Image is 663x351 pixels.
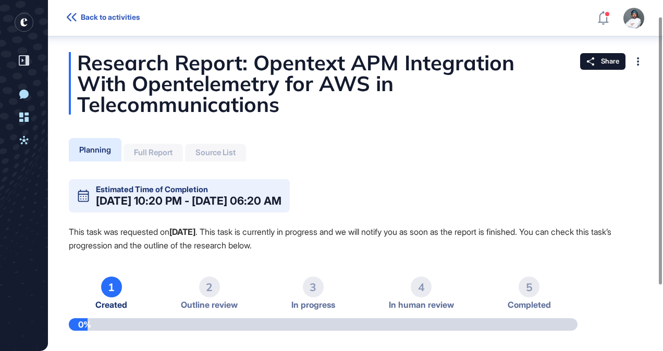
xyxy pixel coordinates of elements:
span: Completed [508,300,551,310]
span: Share [601,57,619,66]
div: Estimated Time of Completion [96,185,208,193]
div: 5 [519,277,539,297]
span: Created [95,300,127,310]
div: entrapeer-logo [15,13,33,32]
a: Back to activities [67,13,140,23]
p: This task was requested on . This task is currently in progress and we will notify you as soon as... [69,225,642,252]
div: 4 [411,277,432,297]
img: user-avatar [623,8,644,29]
div: Full Report [134,148,173,157]
div: Research Report: Opentext APM Integration With Opentelemetry for AWS in Telecommunications [69,52,642,115]
div: [DATE] 10:20 PM - [DATE] 06:20 AM [96,195,281,206]
span: In human review [389,300,454,310]
div: 1 [101,277,122,297]
div: Source List [195,148,236,157]
span: Outline review [181,300,238,310]
div: 3 [303,277,324,297]
span: Back to activities [81,13,140,21]
div: Planning [79,145,111,155]
div: 0% [69,318,88,331]
span: In progress [291,300,335,310]
div: 2 [199,277,220,297]
strong: [DATE] [169,227,195,237]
